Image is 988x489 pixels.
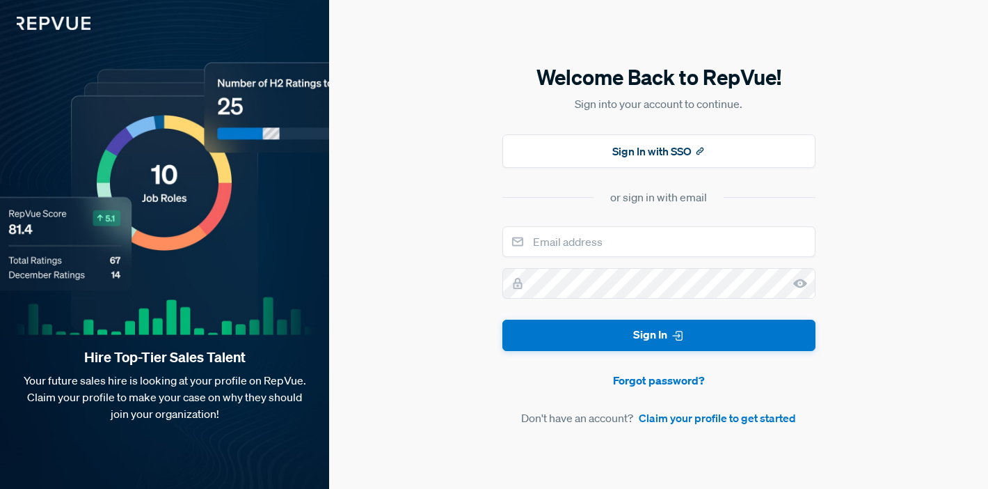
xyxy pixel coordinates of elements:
button: Sign In with SSO [502,134,815,168]
h5: Welcome Back to RepVue! [502,63,815,92]
div: or sign in with email [610,189,707,205]
input: Email address [502,226,815,257]
a: Forgot password? [502,372,815,389]
p: Sign into your account to continue. [502,95,815,112]
article: Don't have an account? [502,410,815,426]
p: Your future sales hire is looking at your profile on RepVue. Claim your profile to make your case... [22,372,307,422]
strong: Hire Top-Tier Sales Talent [22,348,307,366]
button: Sign In [502,320,815,351]
a: Claim your profile to get started [639,410,796,426]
